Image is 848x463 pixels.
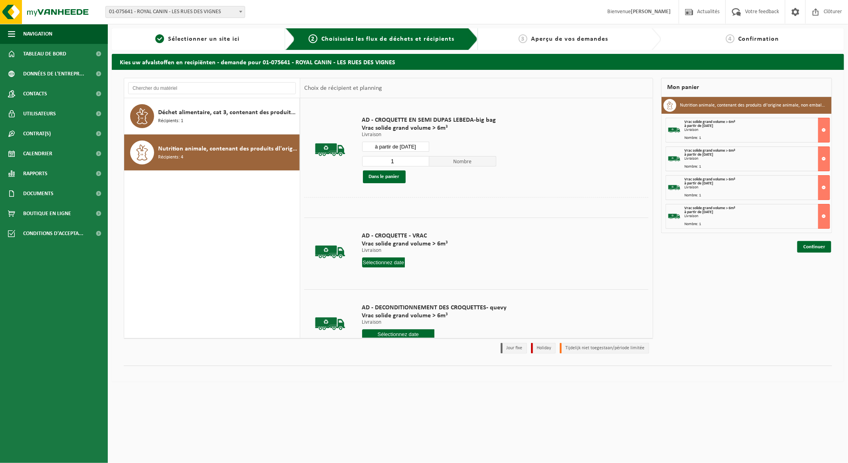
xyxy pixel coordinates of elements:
div: Nombre: 1 [685,165,830,169]
span: Calendrier [23,144,52,164]
div: Livraison [685,157,830,161]
span: Vrac solide grand volume > 6m³ [685,177,735,182]
p: Livraison [362,320,507,325]
button: Déchet alimentaire, cat 3, contenant des produits d'origine animale, emballage synthétique Récipi... [124,98,300,135]
div: Nombre: 1 [685,194,830,198]
span: Vrac solide grand volume > 6m³ [362,312,507,320]
li: Tijdelijk niet toegestaan/période limitée [560,343,649,354]
span: Documents [23,184,53,204]
span: Vrac solide grand volume > 6m³ [362,124,496,132]
span: AD - DECONDITIONNEMENT DES CROQUETTES- quevy [362,304,507,312]
span: Déchet alimentaire, cat 3, contenant des produits d'origine animale, emballage synthétique [158,108,297,117]
span: Contrat(s) [23,124,51,144]
div: Livraison [685,186,830,190]
span: Données de l'entrepr... [23,64,84,84]
p: Livraison [362,248,448,253]
h3: Nutrition animale, contenant des produits dl'origine animale, non emballé, catégorie 3 [680,99,826,112]
span: Sélectionner un site ici [168,36,240,42]
span: Nutrition animale, contenant des produits dl'origine animale, non emballé, catégorie 3 [158,144,297,154]
input: Sélectionnez date [362,142,429,152]
span: 2 [309,34,317,43]
span: Nombre [429,156,496,166]
div: Choix de récipient et planning [300,78,386,98]
span: 3 [519,34,527,43]
div: Livraison [685,128,830,132]
span: Conditions d'accepta... [23,224,83,243]
span: Choisissiez les flux de déchets et récipients [321,36,454,42]
p: Livraison [362,132,496,138]
input: Chercher du matériel [128,82,296,94]
a: Continuer [797,241,831,253]
span: Utilisateurs [23,104,56,124]
span: Contacts [23,84,47,104]
span: Vrac solide grand volume > 6m³ [685,120,735,124]
span: Confirmation [739,36,779,42]
h2: Kies uw afvalstoffen en recipiënten - demande pour 01-075641 - ROYAL CANIN - LES RUES DES VIGNES [112,54,844,69]
span: Aperçu de vos demandes [531,36,608,42]
div: Mon panier [661,78,832,97]
strong: à partir de [DATE] [685,181,713,186]
button: Dans le panier [363,170,406,183]
span: Navigation [23,24,52,44]
li: Jour fixe [501,343,527,354]
span: 01-075641 - ROYAL CANIN - LES RUES DES VIGNES [105,6,245,18]
span: Récipients: 1 [158,117,183,125]
input: Sélectionnez date [362,257,405,267]
span: Vrac solide grand volume > 6m³ [685,148,735,153]
span: Vrac solide grand volume > 6m³ [685,206,735,210]
strong: à partir de [DATE] [685,124,713,128]
span: AD - CROQUETTE EN SEMI DUPAS LEBEDA-big bag [362,116,496,124]
span: 4 [726,34,735,43]
span: AD - CROQUETTE - VRAC [362,232,448,240]
span: 1 [155,34,164,43]
input: Sélectionnez date [362,329,435,339]
strong: [PERSON_NAME] [631,9,671,15]
div: Nombre: 1 [685,136,830,140]
span: Vrac solide grand volume > 6m³ [362,240,448,248]
button: Nutrition animale, contenant des produits dl'origine animale, non emballé, catégorie 3 Récipients: 4 [124,135,300,170]
strong: à partir de [DATE] [685,210,713,214]
li: Holiday [531,343,556,354]
strong: à partir de [DATE] [685,152,713,157]
div: Livraison [685,214,830,218]
span: Boutique en ligne [23,204,71,224]
span: Tableau de bord [23,44,66,64]
span: Récipients: 4 [158,154,183,161]
a: 1Sélectionner un site ici [116,34,279,44]
span: 01-075641 - ROYAL CANIN - LES RUES DES VIGNES [106,6,245,18]
div: Nombre: 1 [685,222,830,226]
span: Rapports [23,164,48,184]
